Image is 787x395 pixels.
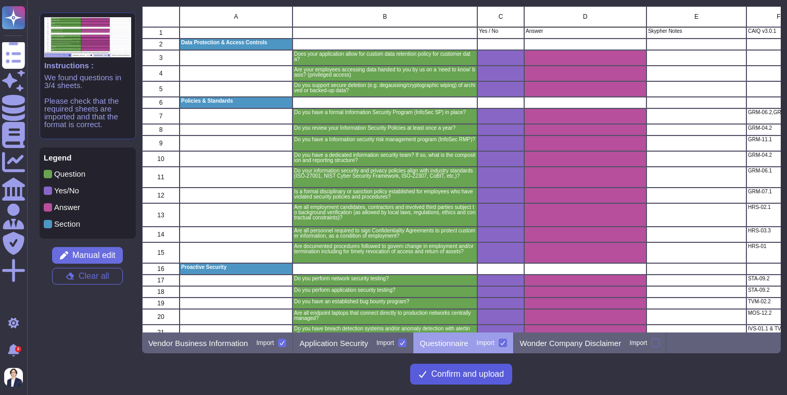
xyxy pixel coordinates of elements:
div: 11 [142,167,180,188]
img: instruction [44,17,131,57]
p: Yes / No [479,29,523,34]
p: Section [54,220,80,228]
div: 9 [142,135,180,151]
p: Question [54,170,85,178]
p: Policies & Standards [181,98,291,104]
div: 2 [142,39,180,50]
div: 5 [142,81,180,97]
span: B [383,14,387,20]
div: 17 [142,275,180,286]
p: Do you have breach detection systems and/or anomaly detection with alerting? [294,326,476,337]
div: 2 [15,346,21,352]
p: Application Security [299,339,368,347]
p: Legend [44,154,132,162]
div: 16 [142,263,180,275]
p: Do you have an established bug bounty program? [294,299,476,304]
div: 13 [142,203,180,227]
span: F [777,14,780,20]
div: 20 [142,309,180,325]
span: C [498,14,503,20]
p: Answer [54,203,80,211]
p: Do you have a dedicated information security team? If so, what is the composition and reporting s... [294,153,476,163]
p: Do you have a formal Information Security Program (InfoSec SP) in place? [294,110,476,115]
p: Questionnaire [420,339,468,347]
div: 1 [142,27,180,39]
p: Are documented procedures followed to govern change in employment and/or termination including fo... [294,244,476,254]
p: Instructions : [44,61,131,69]
button: user [2,366,30,389]
p: Yes/No [54,187,79,194]
p: Vendor Business Information [148,339,248,347]
div: grid [142,6,781,332]
div: Import [376,340,394,346]
p: Are all personnel required to sign Confidentiality Agreements to protect customer information, as... [294,228,476,239]
p: Are your employees accessing data handed to you by us on a 'need to know' basis? (privileged access) [294,67,476,78]
div: 14 [142,227,180,242]
div: 10 [142,151,180,167]
div: 18 [142,286,180,298]
div: 6 [142,97,180,108]
div: Import [477,340,494,346]
span: Manual edit [72,251,116,260]
p: Skypher Notes [648,29,745,34]
button: Clear all [52,268,123,285]
p: We found questions in 3/4 sheets. Please check that the required sheets are imported and that the... [44,73,131,128]
span: D [583,14,588,20]
div: 21 [142,325,180,340]
div: 7 [142,108,180,124]
p: Do you have a Information security risk management program (InfoSec RMP)? [294,137,476,142]
p: Answer [526,29,645,34]
div: 15 [142,242,180,263]
p: Do you perform network security testing? [294,276,476,281]
p: Do your information security and privacy policies align with industry standards (ISO-27001, NIST ... [294,168,476,179]
p: Does your application allow for custom data retention policy for customer data? [294,52,476,62]
div: 4 [142,66,180,81]
div: Import [256,340,274,346]
p: Do you perform application security testing? [294,288,476,293]
div: 3 [142,50,180,66]
div: 12 [142,188,180,203]
p: Is a formal disciplinary or sanction policy established for employees who have violated security ... [294,189,476,200]
div: 8 [142,124,180,135]
span: A [234,14,238,20]
p: Proactive Security [181,265,291,270]
span: Clear all [79,272,109,280]
div: 19 [142,298,180,309]
p: Do you support secure deletion (e.g. degaussing/cryptographic wiping) of archived or backed-up data? [294,83,476,93]
span: E [694,14,699,20]
p: Do you review your Information Security Policies at least once a year? [294,126,476,131]
div: Import [629,340,647,346]
p: Are all employment candidates, contractors and involved third parties subject to background verif... [294,205,476,220]
button: Confirm and upload [410,364,512,385]
img: user [4,368,23,387]
span: Confirm and upload [431,370,504,378]
p: Data Protection & Access Controls [181,40,291,45]
p: Wonder Company Disclaimer [520,339,621,347]
button: Manual edit [52,247,123,264]
p: Are all endpoint laptops that connect directly to production networks centrally managed? [294,311,476,321]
